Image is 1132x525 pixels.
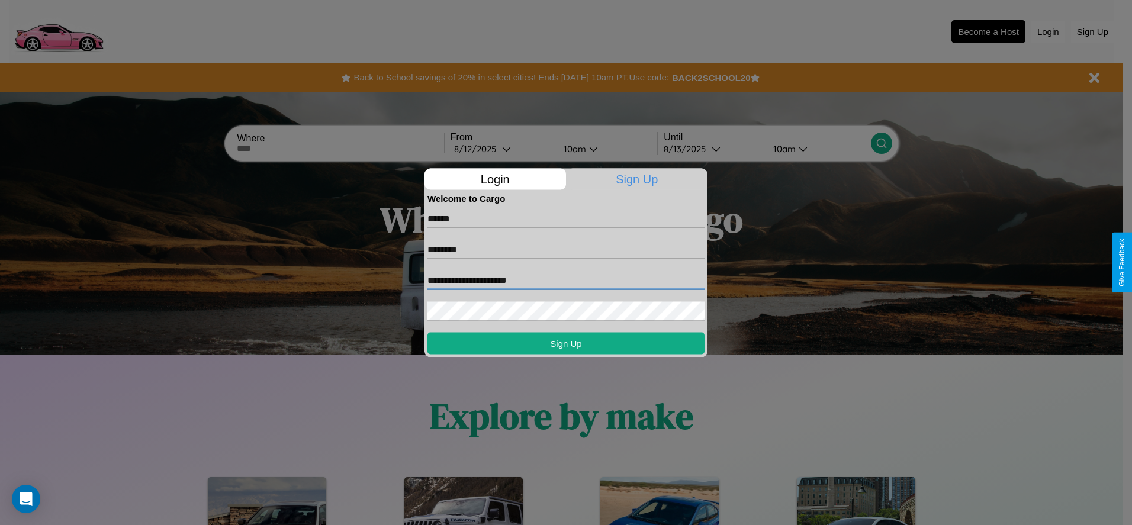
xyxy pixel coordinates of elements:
[424,168,566,189] p: Login
[427,193,705,203] h4: Welcome to Cargo
[12,485,40,513] div: Open Intercom Messenger
[427,332,705,354] button: Sign Up
[1118,239,1126,286] div: Give Feedback
[567,168,708,189] p: Sign Up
